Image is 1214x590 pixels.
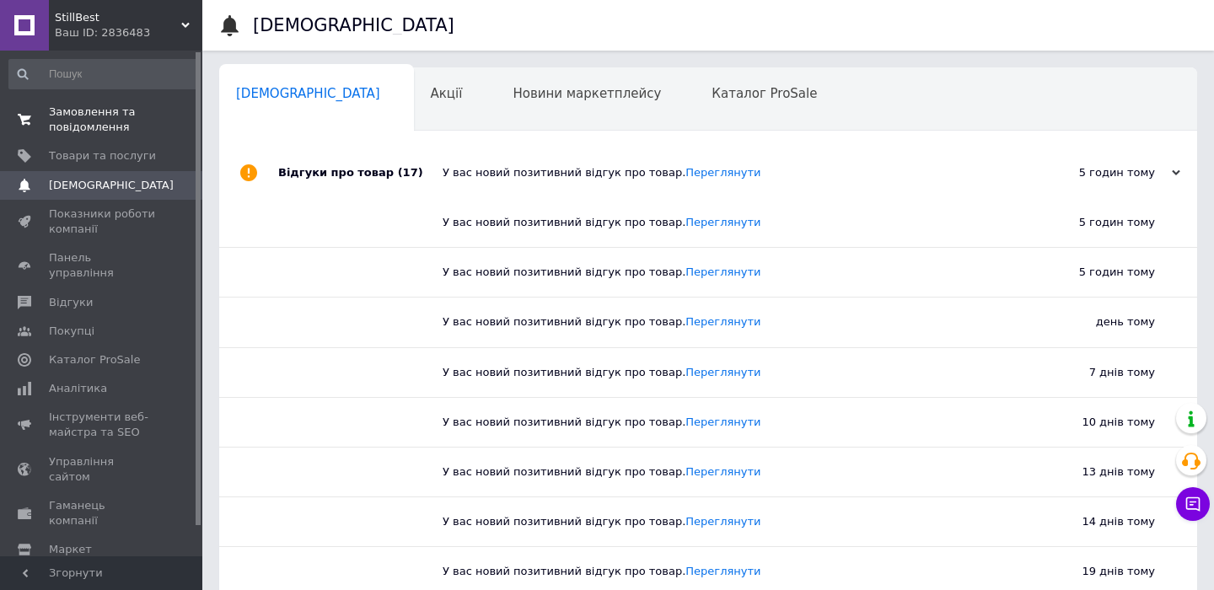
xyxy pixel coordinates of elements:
span: Інструменти веб-майстра та SEO [49,410,156,440]
a: Переглянути [685,366,760,378]
span: Управління сайтом [49,454,156,485]
span: [DEMOGRAPHIC_DATA] [49,178,174,193]
a: Переглянути [685,315,760,328]
div: 5 годин тому [986,198,1197,247]
div: 5 годин тому [1012,165,1180,180]
span: Покупці [49,324,94,339]
div: У вас новий позитивний відгук про товар. [443,514,986,529]
span: Каталог ProSale [49,352,140,367]
span: Показники роботи компанії [49,206,156,237]
span: Гаманець компанії [49,498,156,528]
a: Переглянути [685,565,760,577]
a: Переглянути [685,265,760,278]
div: У вас новий позитивний відгук про товар. [443,215,986,230]
a: Переглянути [685,465,760,478]
div: У вас новий позитивний відгук про товар. [443,165,1012,180]
div: 14 днів тому [986,497,1197,546]
div: У вас новий позитивний відгук про товар. [443,314,986,330]
button: Чат з покупцем [1176,487,1210,521]
a: Переглянути [685,216,760,228]
div: 13 днів тому [986,448,1197,496]
a: Переглянути [685,416,760,428]
div: У вас новий позитивний відгук про товар. [443,464,986,480]
span: Акції [431,86,463,101]
span: Маркет [49,542,92,557]
div: У вас новий позитивний відгук про товар. [443,365,986,380]
span: Каталог ProSale [712,86,817,101]
div: Відгуки про товар [278,147,443,198]
span: Відгуки [49,295,93,310]
div: 7 днів тому [986,348,1197,397]
span: Аналітика [49,381,107,396]
div: день тому [986,298,1197,346]
div: Ваш ID: 2836483 [55,25,202,40]
div: У вас новий позитивний відгук про товар. [443,265,986,280]
span: Замовлення та повідомлення [49,105,156,135]
span: (17) [398,166,423,179]
span: StillBest [55,10,181,25]
h1: [DEMOGRAPHIC_DATA] [253,15,454,35]
a: Переглянути [685,166,760,179]
span: [DEMOGRAPHIC_DATA] [236,86,380,101]
a: Переглянути [685,515,760,528]
span: Новини маркетплейсу [513,86,661,101]
div: У вас новий позитивний відгук про товар. [443,564,986,579]
input: Пошук [8,59,199,89]
div: 10 днів тому [986,398,1197,447]
div: 5 годин тому [986,248,1197,297]
span: Панель управління [49,250,156,281]
span: Товари та послуги [49,148,156,164]
div: У вас новий позитивний відгук про товар. [443,415,986,430]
